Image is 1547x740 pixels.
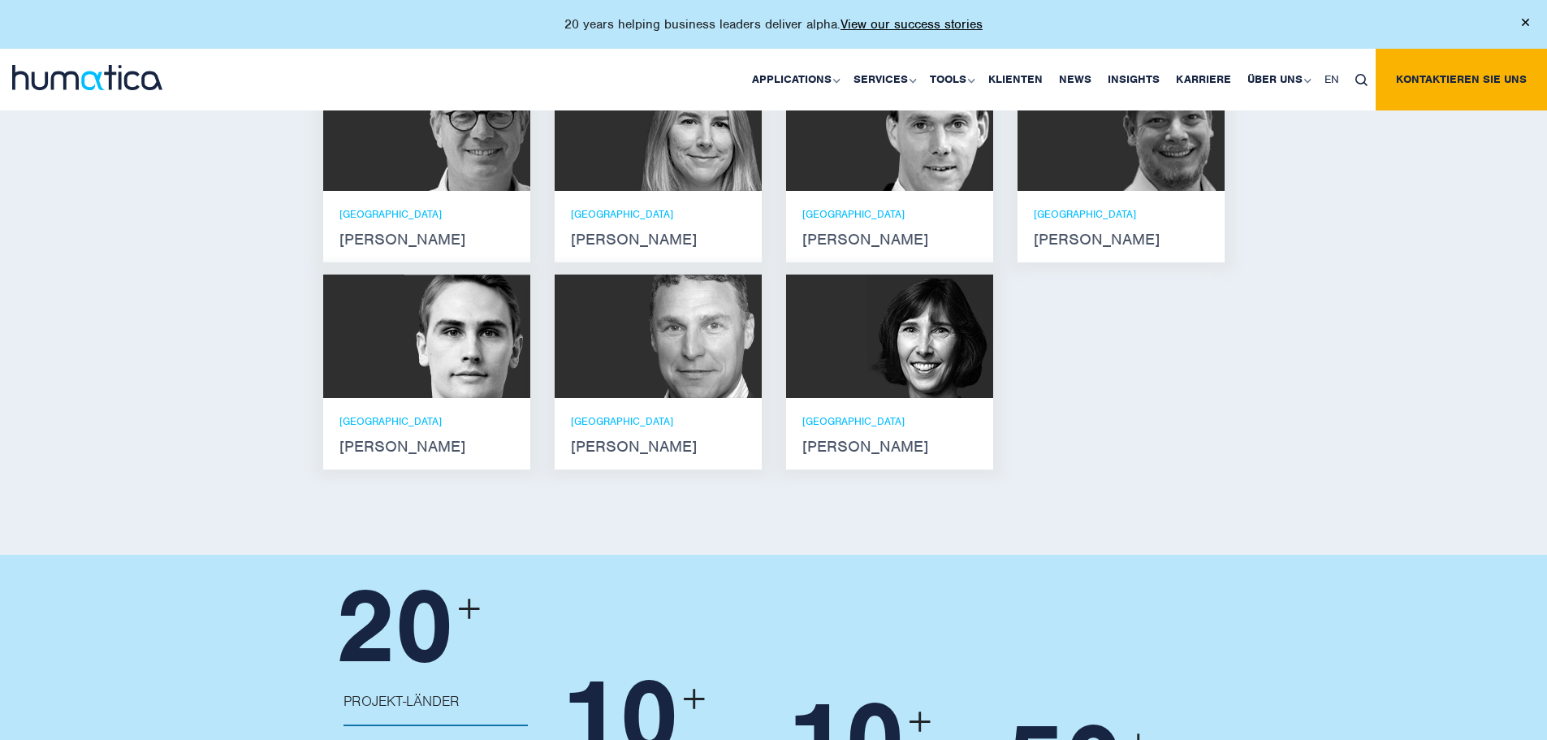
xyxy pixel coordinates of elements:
a: Klienten [980,49,1051,110]
a: EN [1316,49,1347,110]
span: + [683,673,706,726]
img: Karen Wright [867,275,993,398]
a: View our success stories [840,16,983,32]
strong: [PERSON_NAME] [571,440,745,453]
span: + [458,583,481,636]
strong: [PERSON_NAME] [571,233,745,246]
a: News [1051,49,1100,110]
p: [GEOGRAPHIC_DATA] [339,414,514,428]
img: Zoë Fox [636,67,762,191]
p: [GEOGRAPHIC_DATA] [1034,207,1208,221]
p: PROJEKT-LÄNDER [344,692,529,726]
span: EN [1324,72,1339,86]
img: search_icon [1355,74,1368,86]
img: Andreas Knobloch [867,67,993,191]
strong: [PERSON_NAME] [339,440,514,453]
img: Paul Simpson [404,275,530,398]
img: Bryan Turner [636,275,762,398]
strong: [PERSON_NAME] [802,440,977,453]
a: Kontaktieren Sie uns [1376,49,1547,110]
strong: [PERSON_NAME] [1034,233,1208,246]
a: Insights [1100,49,1168,110]
p: [GEOGRAPHIC_DATA] [802,414,977,428]
p: [GEOGRAPHIC_DATA] [571,207,745,221]
a: Services [845,49,922,110]
p: [GEOGRAPHIC_DATA] [339,207,514,221]
img: Jan Löning [404,67,530,191]
strong: [PERSON_NAME] [802,233,977,246]
p: 20 years helping business leaders deliver alpha. [564,16,983,32]
a: Applications [744,49,845,110]
span: 20 [335,563,454,689]
a: Über uns [1239,49,1316,110]
a: Karriere [1168,49,1239,110]
p: [GEOGRAPHIC_DATA] [802,207,977,221]
a: Tools [922,49,980,110]
p: [GEOGRAPHIC_DATA] [571,414,745,428]
strong: [PERSON_NAME] [339,233,514,246]
img: logo [12,65,162,90]
img: Claudio Limacher [1099,67,1225,191]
